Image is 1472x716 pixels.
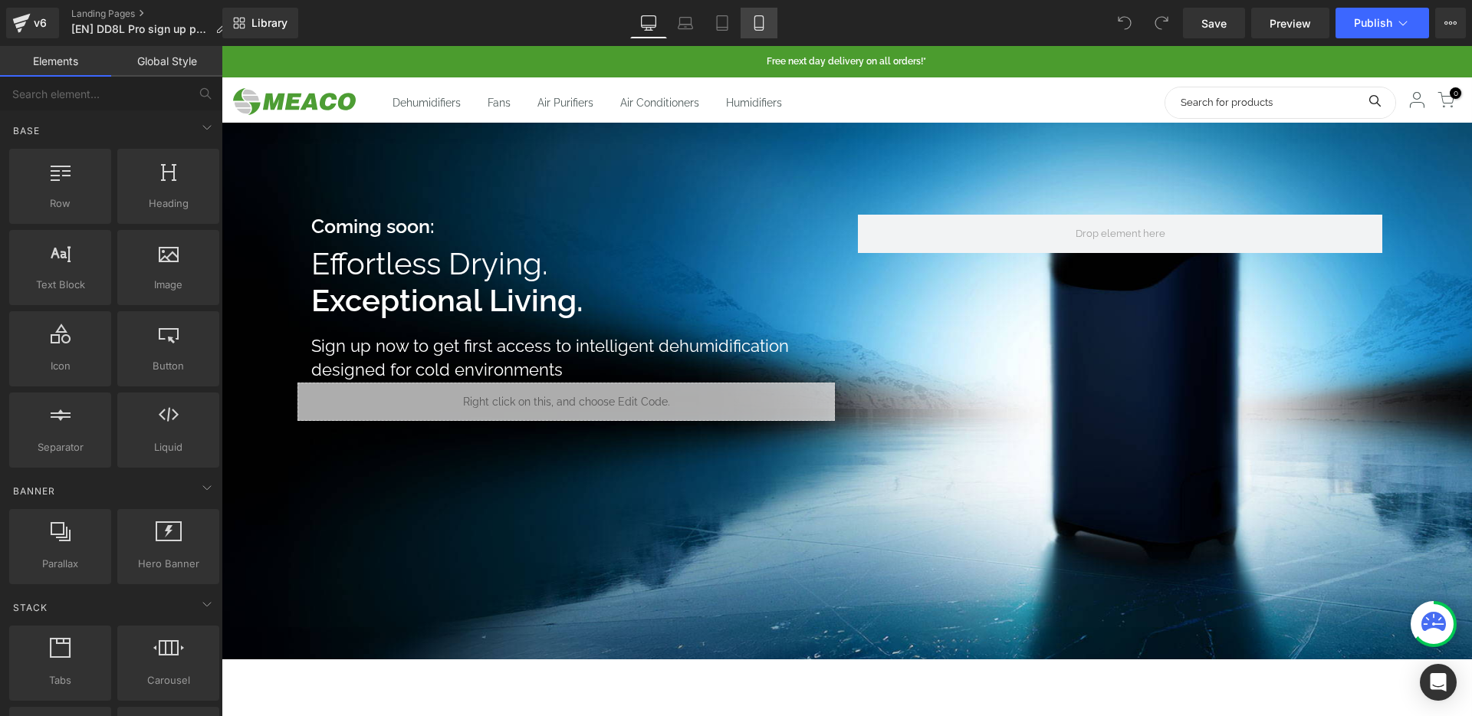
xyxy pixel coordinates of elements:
[90,169,213,192] strong: Coming soon:
[222,8,298,38] a: New Library
[1251,8,1329,38] a: Preview
[14,672,107,688] span: Tabs
[122,672,215,688] span: Carousel
[11,123,41,138] span: Base
[122,358,215,374] span: Button
[1420,664,1457,701] div: Open Intercom Messenger
[122,439,215,455] span: Liquid
[1146,8,1177,38] button: Redo
[31,13,50,33] div: v6
[14,556,107,572] span: Parallax
[1201,15,1227,31] span: Save
[251,16,287,30] span: Library
[71,8,238,20] a: Landing Pages
[14,195,107,212] span: Row
[1354,17,1392,29] span: Publish
[1336,8,1429,38] button: Publish
[14,277,107,293] span: Text Block
[111,46,222,77] a: Global Style
[667,8,704,38] a: Laptop
[90,236,362,272] strong: Exceptional Living.
[71,23,209,35] span: [EN] DD8L Pro sign up page
[1435,8,1466,38] button: More
[14,439,107,455] span: Separator
[122,277,215,293] span: Image
[630,8,667,38] a: Desktop
[1109,8,1140,38] button: Undo
[6,8,59,38] a: v6
[14,358,107,374] span: Icon
[90,199,327,235] span: Effortless Drying.
[122,556,215,572] span: Hero Banner
[741,8,777,38] a: Mobile
[704,8,741,38] a: Tablet
[122,195,215,212] span: Heading
[11,600,49,615] span: Stack
[1270,15,1311,31] span: Preview
[11,484,57,498] span: Banner
[90,288,576,337] h1: Sign up now to get first access to intelligent dehumidification designed for cold environments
